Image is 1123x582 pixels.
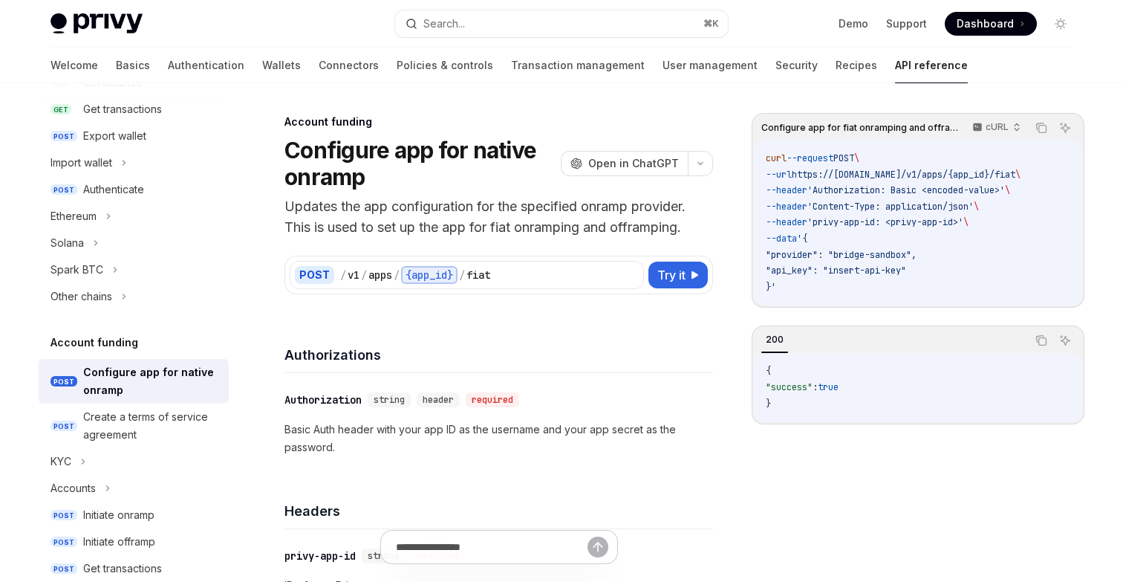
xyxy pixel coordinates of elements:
a: API reference [895,48,968,83]
span: POST [51,131,77,142]
p: Basic Auth header with your app ID as the username and your app secret as the password. [284,421,713,456]
span: POST [51,421,77,432]
span: { [766,365,771,377]
span: } [766,398,771,410]
span: Dashboard [957,16,1014,31]
div: Initiate onramp [83,506,154,524]
div: / [340,268,346,282]
button: Toggle dark mode [1049,12,1072,36]
a: Policies & controls [397,48,493,83]
span: POST [51,376,77,387]
p: Updates the app configuration for the specified onramp provider. This is used to set up the app f... [284,196,713,238]
a: GETGet transactions [39,96,229,123]
span: Try it [657,266,686,284]
span: \ [1005,184,1010,196]
div: required [466,392,519,407]
span: GET [51,104,71,115]
a: Security [775,48,818,83]
span: POST [51,537,77,548]
p: cURL [986,121,1009,133]
div: Authenticate [83,181,144,198]
span: "api_key": "insert-api-key" [766,265,906,277]
h5: Account funding [51,334,138,352]
span: \ [1015,169,1021,181]
span: POST [51,563,77,575]
div: {app_id} [401,266,458,284]
a: Connectors [319,48,379,83]
a: POSTAuthenticate [39,176,229,203]
button: Send message [587,537,608,557]
button: Ask AI [1055,331,1075,350]
div: Search... [423,15,465,33]
div: Export wallet [83,127,146,145]
button: Copy the contents from the code block [1032,118,1051,138]
a: Authentication [168,48,244,83]
a: Welcome [51,48,98,83]
a: POSTCreate a terms of service agreement [39,404,229,448]
div: Authorization [284,392,362,407]
div: POST [295,266,334,284]
h1: Configure app for native onramp [284,137,555,190]
div: Get transactions [83,560,162,578]
button: Copy the contents from the code block [1032,331,1051,350]
span: --header [766,184,807,196]
a: POSTExport wallet [39,123,229,149]
div: apps [368,268,392,282]
div: Other chains [51,288,112,305]
span: curl [766,152,787,164]
div: fiat [466,268,490,282]
button: Ask AI [1055,118,1075,138]
span: --header [766,216,807,228]
span: '{ [797,233,807,245]
button: cURL [964,115,1027,140]
span: POST [51,184,77,195]
div: Import wallet [51,154,112,172]
span: "success" [766,381,813,393]
div: KYC [51,453,71,471]
div: Get transactions [83,100,162,118]
div: / [394,268,400,282]
span: : [813,381,818,393]
div: Configure app for native onramp [83,363,220,399]
button: Try it [648,262,708,288]
a: POSTGet transactions [39,555,229,582]
span: 'privy-app-id: <privy-app-id>' [807,216,963,228]
span: ⌘ K [703,18,719,30]
span: \ [974,201,979,213]
span: --data [766,233,797,245]
a: POSTInitiate offramp [39,528,229,555]
span: \ [854,152,859,164]
span: true [818,381,839,393]
img: light logo [51,13,143,34]
span: 'Content-Type: application/json' [807,201,974,213]
a: Transaction management [511,48,645,83]
span: Configure app for fiat onramping and offramping. [761,122,958,134]
a: User management [663,48,758,83]
span: --request [787,152,833,164]
span: 'Authorization: Basic <encoded-value>' [807,184,1005,196]
button: Search...⌘K [395,10,728,37]
div: / [459,268,465,282]
a: Basics [116,48,150,83]
span: \ [963,216,969,228]
button: Open in ChatGPT [561,151,688,176]
span: --header [766,201,807,213]
div: Ethereum [51,207,97,225]
div: Initiate offramp [83,533,155,551]
div: v1 [348,268,359,282]
div: Solana [51,234,84,252]
span: Open in ChatGPT [588,156,679,171]
a: Recipes [836,48,877,83]
a: Demo [839,16,868,31]
div: / [361,268,367,282]
div: Create a terms of service agreement [83,408,220,444]
a: Dashboard [945,12,1037,36]
span: POST [51,510,77,521]
h4: Authorizations [284,345,713,365]
span: header [423,394,454,406]
span: string [374,394,405,406]
span: POST [833,152,854,164]
a: Wallets [262,48,301,83]
div: Accounts [51,479,96,497]
div: 200 [761,331,788,349]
